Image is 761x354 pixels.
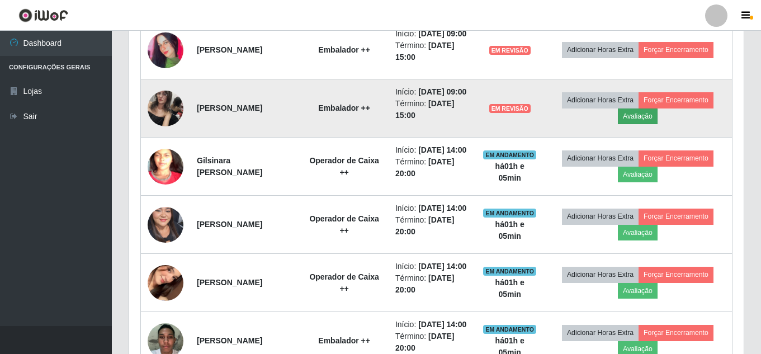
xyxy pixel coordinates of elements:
strong: há 01 h e 05 min [495,162,524,182]
li: Término: [395,331,470,354]
li: Início: [395,144,470,156]
time: [DATE] 14:00 [418,204,466,213]
img: 1628262185809.jpeg [148,84,183,132]
button: Adicionar Horas Extra [562,42,639,58]
img: 1630764060757.jpeg [148,128,183,205]
time: [DATE] 14:00 [418,145,466,154]
strong: há 01 h e 05 min [495,220,524,240]
button: Forçar Encerramento [639,150,713,166]
strong: [PERSON_NAME] [197,220,262,229]
button: Forçar Encerramento [639,267,713,282]
img: CoreUI Logo [18,8,68,22]
strong: [PERSON_NAME] [197,336,262,345]
button: Adicionar Horas Extra [562,92,639,108]
span: EM REVISÃO [489,46,531,55]
button: Avaliação [618,108,658,124]
button: Avaliação [618,225,658,240]
strong: Embalador ++ [318,45,370,54]
li: Término: [395,214,470,238]
button: Forçar Encerramento [639,325,713,341]
button: Avaliação [618,167,658,182]
time: [DATE] 14:00 [418,320,466,329]
img: 1753654466670.jpeg [148,244,183,322]
strong: [PERSON_NAME] [197,278,262,287]
time: [DATE] 09:00 [418,87,466,96]
strong: Operador de Caixa ++ [309,272,379,293]
strong: Gilsinara [PERSON_NAME] [197,156,262,177]
span: EM ANDAMENTO [483,325,536,334]
li: Término: [395,272,470,296]
time: [DATE] 14:00 [418,262,466,271]
strong: Operador de Caixa ++ [309,156,379,177]
button: Forçar Encerramento [639,92,713,108]
button: Adicionar Horas Extra [562,325,639,341]
strong: [PERSON_NAME] [197,103,262,112]
button: Adicionar Horas Extra [562,267,639,282]
span: EM REVISÃO [489,104,531,113]
img: 1692880497314.jpeg [148,10,183,89]
span: EM ANDAMENTO [483,209,536,218]
li: Término: [395,40,470,63]
li: Término: [395,156,470,180]
li: Início: [395,202,470,214]
button: Avaliação [618,283,658,299]
button: Forçar Encerramento [639,42,713,58]
img: 1750900029799.jpeg [148,186,183,263]
strong: Operador de Caixa ++ [309,214,379,235]
strong: [PERSON_NAME] [197,45,262,54]
time: [DATE] 09:00 [418,29,466,38]
span: EM ANDAMENTO [483,150,536,159]
li: Início: [395,28,470,40]
button: Adicionar Horas Extra [562,150,639,166]
button: Forçar Encerramento [639,209,713,224]
li: Início: [395,319,470,331]
li: Término: [395,98,470,121]
button: Adicionar Horas Extra [562,209,639,224]
span: EM ANDAMENTO [483,267,536,276]
strong: Embalador ++ [318,336,370,345]
li: Início: [395,86,470,98]
li: Início: [395,261,470,272]
strong: há 01 h e 05 min [495,278,524,299]
strong: Embalador ++ [318,103,370,112]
